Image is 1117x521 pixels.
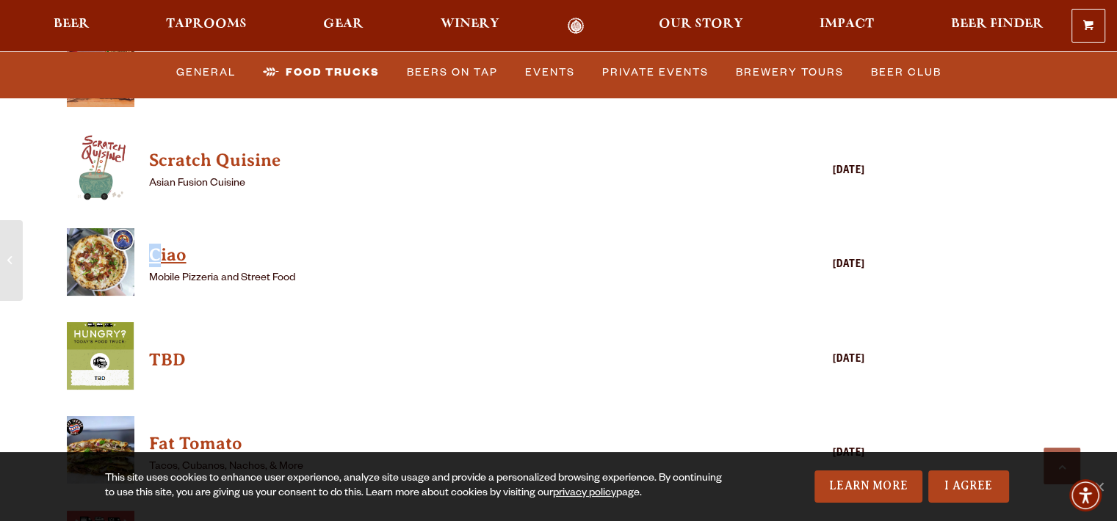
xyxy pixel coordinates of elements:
h4: Scratch Quisine [149,149,741,172]
a: General [170,55,242,89]
h4: Fat Tomato [149,432,741,456]
a: Events [519,55,581,89]
a: Taprooms [156,18,256,34]
img: thumbnail food truck [67,322,134,390]
a: Beer Finder [941,18,1052,34]
p: Asian Fusion Cuisine [149,175,741,193]
span: Gear [323,18,364,30]
a: View TBD details (opens in a new window) [149,346,741,375]
a: Beers on Tap [401,55,504,89]
a: Gear [314,18,373,34]
a: Odell Home [549,18,604,34]
span: Winery [441,18,499,30]
span: Our Story [659,18,743,30]
span: Impact [820,18,874,30]
span: Beer Finder [950,18,1043,30]
h4: TBD [149,349,741,372]
div: [DATE] [748,163,865,181]
a: I Agree [928,470,1009,503]
a: View Fat Tomato details (opens in a new window) [67,416,134,492]
a: View Fat Tomato details (opens in a new window) [149,429,741,459]
a: View TBD details (opens in a new window) [67,322,134,398]
a: View Scratch Quisine details (opens in a new window) [149,146,741,175]
a: View Ciao details (opens in a new window) [149,241,741,270]
a: Food Trucks [257,55,386,89]
a: Impact [810,18,883,34]
div: [DATE] [748,351,865,369]
a: View Ciao details (opens in a new window) [67,228,134,304]
div: [DATE] [748,445,865,463]
a: Our Story [649,18,753,34]
img: thumbnail food truck [67,228,134,296]
a: Learn More [814,470,922,503]
a: Beer [44,18,99,34]
img: thumbnail food truck [67,134,134,201]
div: [DATE] [748,257,865,274]
a: Brewery Tours [730,55,850,89]
a: Scroll to top [1044,448,1080,484]
p: Mobile Pizzeria and Street Food [149,270,741,288]
img: thumbnail food truck [67,416,134,484]
a: Winery [431,18,509,34]
span: Beer [54,18,90,30]
div: Accessibility Menu [1069,479,1102,511]
span: Taprooms [166,18,247,30]
a: Beer Club [865,55,947,89]
h4: Ciao [149,244,741,267]
div: This site uses cookies to enhance user experience, analyze site usage and provide a personalized ... [105,472,731,501]
a: privacy policy [553,488,616,500]
a: View Scratch Quisine details (opens in a new window) [67,134,134,209]
a: Private Events [596,55,715,89]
